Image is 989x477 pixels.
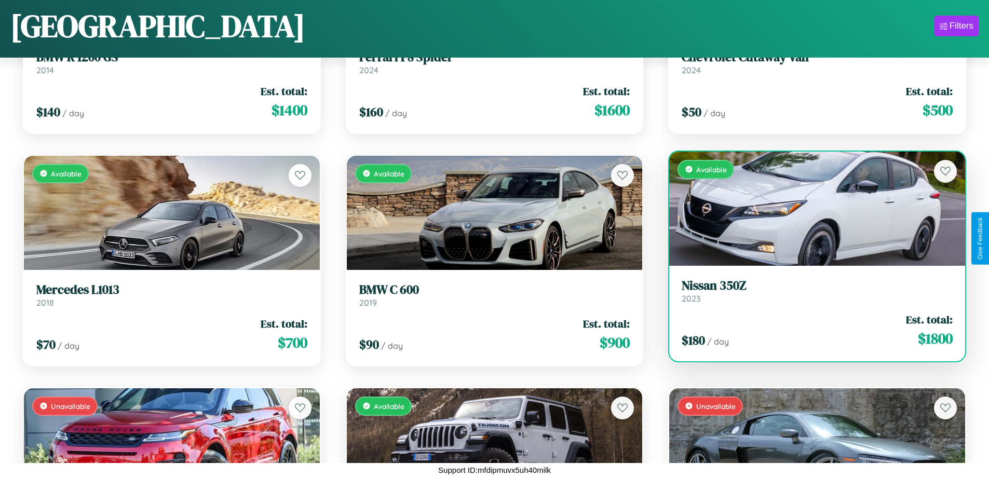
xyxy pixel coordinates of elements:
span: 2014 [36,65,54,75]
p: Support ID: mfdipmuvx5uh40milk [438,463,551,477]
span: Available [374,169,404,178]
span: Unavailable [51,402,90,411]
span: $ 700 [278,332,307,353]
span: Est. total: [583,316,630,331]
span: Available [51,169,82,178]
span: $ 500 [923,100,953,120]
span: Est. total: [261,84,307,99]
span: $ 140 [36,103,60,120]
span: Est. total: [583,84,630,99]
h3: BMW R 1200 GS [36,50,307,65]
span: $ 1800 [918,328,953,349]
span: Est. total: [906,84,953,99]
span: / day [62,108,84,118]
span: Available [696,165,727,174]
span: / day [703,108,725,118]
a: Ferrari F8 Spider2024 [359,50,630,75]
h3: Nissan 350Z [682,278,953,293]
a: Mercedes L10132018 [36,282,307,308]
a: BMW R 1200 GS2014 [36,50,307,75]
div: Filters [950,21,973,31]
span: / day [381,340,403,351]
h1: [GEOGRAPHIC_DATA] [10,5,305,47]
span: 2023 [682,293,700,304]
span: $ 1400 [272,100,307,120]
span: / day [58,340,79,351]
a: Nissan 350Z2023 [682,278,953,304]
span: Est. total: [261,316,307,331]
span: Unavailable [696,402,736,411]
span: 2019 [359,297,377,308]
h3: Ferrari F8 Spider [359,50,630,65]
span: $ 90 [359,336,379,353]
a: BMW C 6002019 [359,282,630,308]
span: $ 180 [682,332,705,349]
span: 2024 [359,65,378,75]
span: Available [374,402,404,411]
span: $ 900 [600,332,630,353]
span: / day [707,336,729,347]
a: Chevrolet Cutaway Van2024 [682,50,953,75]
span: 2018 [36,297,54,308]
div: Give Feedback [977,217,984,260]
span: $ 50 [682,103,701,120]
span: 2024 [682,65,701,75]
span: $ 160 [359,103,383,120]
span: $ 1600 [594,100,630,120]
h3: Mercedes L1013 [36,282,307,297]
button: Filters [934,16,979,36]
span: Est. total: [906,312,953,327]
span: / day [385,108,407,118]
h3: Chevrolet Cutaway Van [682,50,953,65]
h3: BMW C 600 [359,282,630,297]
span: $ 70 [36,336,56,353]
